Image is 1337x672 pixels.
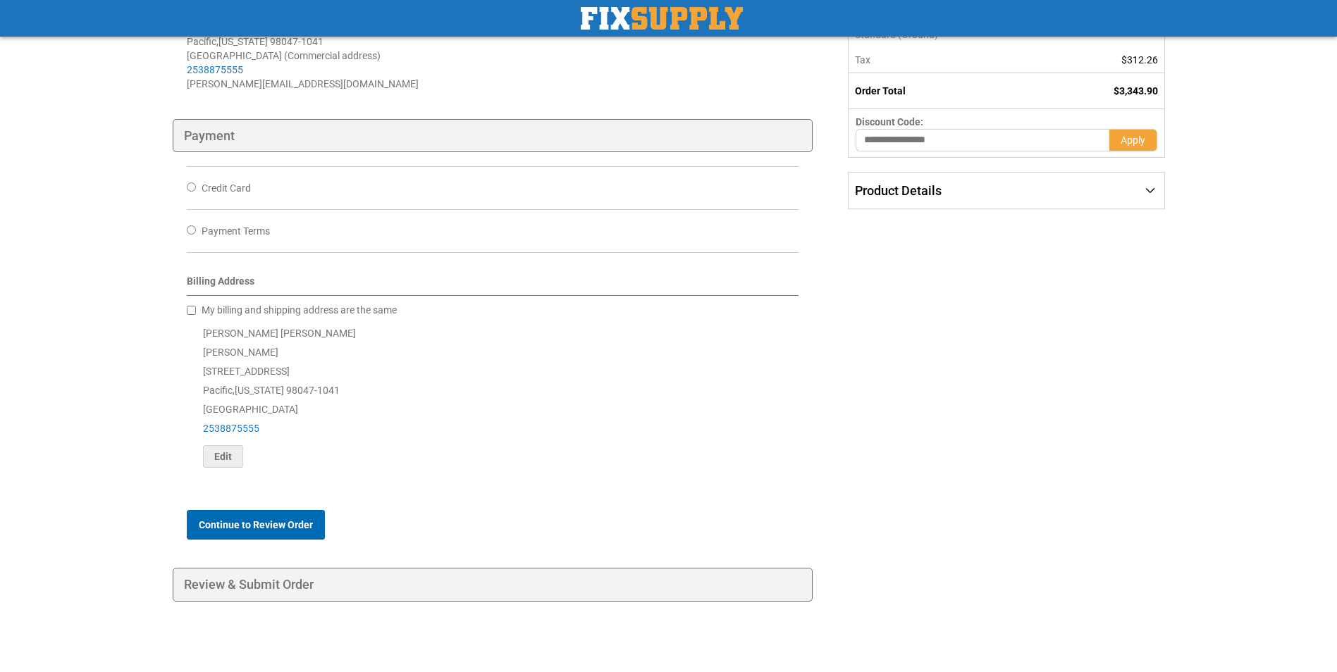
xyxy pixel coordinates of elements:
button: Continue to Review Order [187,510,325,540]
span: $312.26 [1121,54,1158,66]
span: $3,343.90 [1114,85,1158,97]
button: Apply [1109,129,1157,151]
span: Credit Card [202,182,251,194]
span: [PERSON_NAME][EMAIL_ADDRESS][DOMAIN_NAME] [187,78,419,89]
div: Payment [173,119,813,153]
a: 2538875555 [187,64,243,75]
div: [PERSON_NAME] [PERSON_NAME] [PERSON_NAME] [STREET_ADDRESS] Pacific , 98047-1041 [GEOGRAPHIC_DATA] [187,324,799,468]
span: Product Details [855,183,942,198]
span: Continue to Review Order [199,519,313,530]
div: Review & Submit Order [173,568,813,602]
a: 2538875555 [203,423,259,434]
span: Edit [214,451,232,462]
span: Payment Terms [202,225,270,237]
span: [US_STATE] [218,36,268,47]
span: Discount Code: [856,116,923,127]
span: Apply [1121,135,1145,146]
a: store logo [581,7,743,30]
button: Edit [203,445,243,468]
div: Billing Address [187,274,799,296]
span: [US_STATE] [235,385,284,396]
strong: Order Total [855,85,906,97]
th: Tax [849,47,1046,73]
span: My billing and shipping address are the same [202,304,397,316]
img: Fix Industrial Supply [581,7,743,30]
